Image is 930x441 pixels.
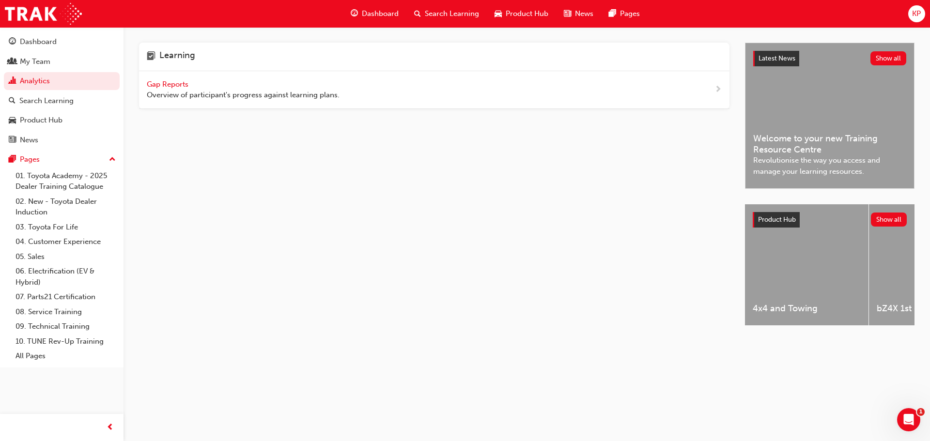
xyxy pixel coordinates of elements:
span: Pages [620,8,640,19]
a: Product Hub [4,111,120,129]
span: learning-icon [147,50,155,63]
iframe: Intercom live chat [897,408,920,431]
img: Trak [5,3,82,25]
a: 06. Electrification (EV & Hybrid) [12,264,120,289]
span: News [575,8,593,19]
span: people-icon [9,58,16,66]
h4: Learning [159,50,195,63]
span: 1 [917,408,925,416]
a: Analytics [4,72,120,90]
span: search-icon [414,8,421,20]
a: search-iconSearch Learning [406,4,487,24]
span: Product Hub [758,215,796,224]
a: 4x4 and Towing [745,204,868,325]
div: Search Learning [19,95,74,106]
div: Pages [20,154,40,165]
a: Latest NewsShow all [753,51,906,66]
span: car-icon [495,8,502,20]
a: All Pages [12,349,120,364]
span: next-icon [714,84,722,96]
span: Welcome to your new Training Resource Centre [753,133,906,155]
span: Dashboard [362,8,399,19]
button: Show all [871,213,907,227]
a: Dashboard [4,33,120,51]
span: Revolutionise the way you access and manage your learning resources. [753,155,906,177]
div: News [20,135,38,146]
span: news-icon [564,8,571,20]
a: 02. New - Toyota Dealer Induction [12,194,120,220]
span: Gap Reports [147,80,190,89]
a: News [4,131,120,149]
a: Gap Reports Overview of participant's progress against learning plans.next-icon [139,71,729,109]
a: Product HubShow all [753,212,907,228]
a: 04. Customer Experience [12,234,120,249]
div: My Team [20,56,50,67]
a: 05. Sales [12,249,120,264]
button: Show all [870,51,907,65]
span: news-icon [9,136,16,145]
span: search-icon [9,97,15,106]
a: Search Learning [4,92,120,110]
a: Latest NewsShow allWelcome to your new Training Resource CentreRevolutionise the way you access a... [745,43,914,189]
span: Overview of participant's progress against learning plans. [147,90,340,101]
span: guage-icon [9,38,16,46]
span: Search Learning [425,8,479,19]
a: guage-iconDashboard [343,4,406,24]
span: chart-icon [9,77,16,86]
span: pages-icon [9,155,16,164]
a: 09. Technical Training [12,319,120,334]
a: 10. TUNE Rev-Up Training [12,334,120,349]
a: 08. Service Training [12,304,120,319]
a: 07. Parts21 Certification [12,289,120,304]
span: 4x4 and Towing [753,303,861,314]
a: pages-iconPages [601,4,648,24]
button: KP [908,5,925,22]
span: guage-icon [351,8,358,20]
span: car-icon [9,116,16,125]
a: 01. Toyota Academy - 2025 Dealer Training Catalogue [12,168,120,194]
div: Dashboard [20,36,57,47]
a: car-iconProduct Hub [487,4,556,24]
button: Pages [4,151,120,168]
a: news-iconNews [556,4,601,24]
span: pages-icon [609,8,616,20]
span: up-icon [109,153,116,166]
span: Latest News [759,54,795,62]
a: My Team [4,53,120,71]
span: prev-icon [107,422,114,434]
span: KP [912,8,921,19]
span: Product Hub [506,8,548,19]
div: Product Hub [20,115,62,126]
button: DashboardMy TeamAnalyticsSearch LearningProduct HubNews [4,31,120,151]
a: 03. Toyota For Life [12,220,120,235]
